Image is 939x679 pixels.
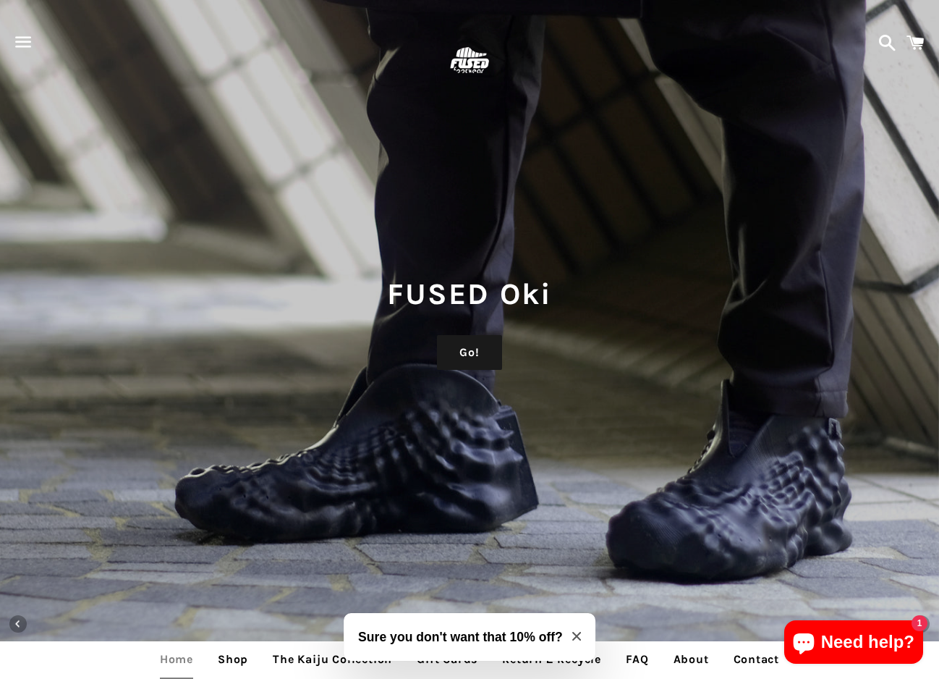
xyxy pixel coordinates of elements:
[663,641,720,678] a: About
[149,641,204,678] a: Home
[780,620,927,667] inbox-online-store-chat: Shopify online store chat
[14,273,925,315] h1: FUSED Oki
[905,608,937,640] button: Next slide
[2,608,34,640] button: Previous slide
[615,641,659,678] a: FAQ
[446,38,493,85] img: FUSEDfootwear
[487,608,519,640] button: Pause slideshow
[437,335,501,370] a: Go!
[723,641,791,678] a: Contact
[207,641,259,678] a: Shop
[262,641,403,678] a: The Kaiju Collection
